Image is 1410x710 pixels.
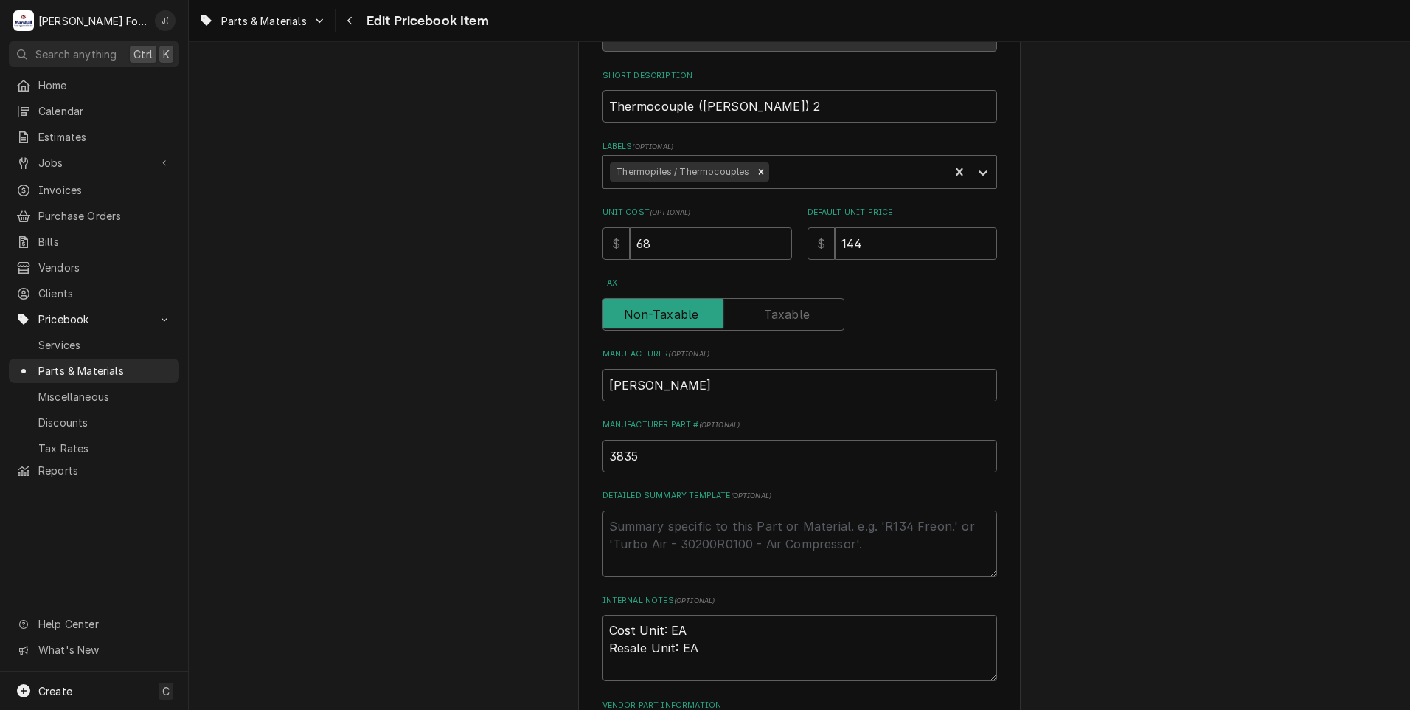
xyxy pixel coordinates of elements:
[9,458,179,483] a: Reports
[808,207,997,218] label: Default Unit Price
[632,142,673,151] span: ( optional )
[38,642,170,658] span: What's New
[602,348,997,401] div: Manufacturer
[731,492,772,500] span: ( optional )
[602,490,997,576] div: Detailed Summary Template
[38,234,172,249] span: Bills
[155,10,176,31] div: Jeff Debigare (109)'s Avatar
[9,612,179,636] a: Go to Help Center
[38,415,172,430] span: Discounts
[38,616,170,632] span: Help Center
[38,685,72,697] span: Create
[38,155,150,170] span: Jobs
[674,596,715,604] span: ( optional )
[9,99,179,123] a: Calendar
[133,46,153,62] span: Ctrl
[9,307,179,331] a: Go to Pricebook
[9,410,179,435] a: Discounts
[13,10,34,31] div: M
[602,419,997,472] div: Manufacturer Part #
[193,9,332,33] a: Go to Parts & Materials
[602,595,997,681] div: Internal Notes
[38,13,147,29] div: [PERSON_NAME] Food Equipment Service
[602,227,630,260] div: $
[610,162,752,182] div: Thermopiles / Thermocouples
[162,683,170,699] span: C
[808,207,997,259] div: Default Unit Price
[38,286,172,301] span: Clients
[9,281,179,306] a: Clients
[38,129,172,145] span: Estimates
[9,385,179,409] a: Miscellaneous
[602,615,997,681] textarea: Cost Unit: EA Resale Unit: EA
[602,70,997,123] div: Short Description
[362,11,489,31] span: Edit Pricebook Item
[38,182,172,198] span: Invoices
[38,441,172,456] span: Tax Rates
[38,103,172,119] span: Calendar
[35,46,117,62] span: Search anything
[9,125,179,149] a: Estimates
[221,13,307,29] span: Parts & Materials
[9,436,179,461] a: Tax Rates
[602,278,997,330] div: Tax
[38,311,150,327] span: Pricebook
[668,350,709,358] span: ( optional )
[602,419,997,431] label: Manufacturer Part #
[38,208,172,224] span: Purchase Orders
[38,363,172,379] span: Parts & Materials
[9,41,179,67] button: Search anythingCtrlK
[9,204,179,228] a: Purchase Orders
[9,638,179,662] a: Go to What's New
[338,9,362,32] button: Navigate back
[38,77,172,93] span: Home
[9,333,179,357] a: Services
[602,141,997,153] label: Labels
[155,10,176,31] div: J(
[9,151,179,175] a: Go to Jobs
[602,141,997,189] div: Labels
[9,230,179,254] a: Bills
[602,207,792,259] div: Unit Cost
[602,70,997,82] label: Short Description
[38,260,172,275] span: Vendors
[602,90,997,123] input: Name used to describe this Part or Material
[38,337,172,353] span: Services
[602,595,997,607] label: Internal Notes
[9,359,179,383] a: Parts & Materials
[9,255,179,280] a: Vendors
[602,207,792,218] label: Unit Cost
[38,463,172,478] span: Reports
[9,178,179,202] a: Invoices
[9,73,179,97] a: Home
[38,389,172,404] span: Miscellaneous
[753,162,769,182] div: Remove Thermopiles / Thermocouples
[808,227,835,260] div: $
[650,208,691,216] span: ( optional )
[699,421,740,429] span: ( optional )
[602,278,997,289] label: Tax
[602,348,997,360] label: Manufacturer
[13,10,34,31] div: Marshall Food Equipment Service's Avatar
[163,46,170,62] span: K
[602,490,997,502] label: Detailed Summary Template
